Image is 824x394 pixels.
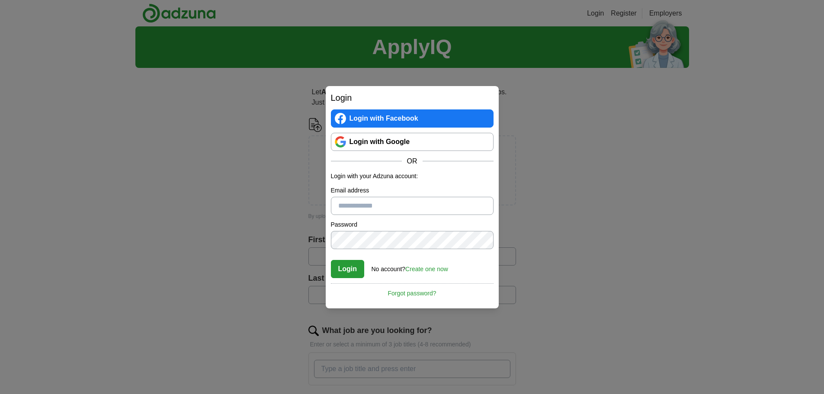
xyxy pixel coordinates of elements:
label: Email address [331,186,494,195]
h2: Login [331,91,494,104]
a: Login with Google [331,133,494,151]
a: Create one now [405,266,448,272]
div: No account? [372,259,448,274]
a: Login with Facebook [331,109,494,128]
p: Login with your Adzuna account: [331,172,494,181]
a: Forgot password? [331,283,494,298]
button: Login [331,260,365,278]
span: OR [402,156,423,167]
label: Password [331,220,494,229]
